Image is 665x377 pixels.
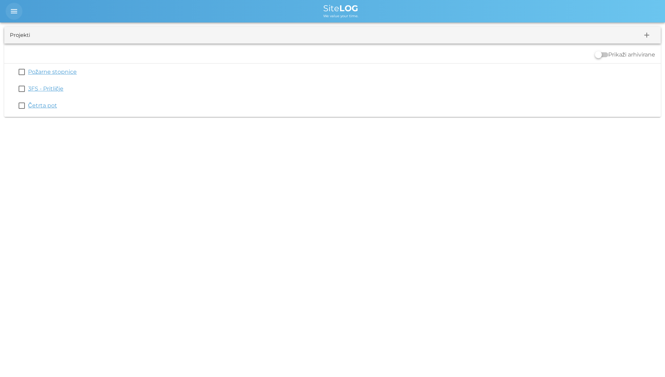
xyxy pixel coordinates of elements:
[608,51,655,58] label: Prikaži arhivirane
[565,301,665,377] iframe: Chat Widget
[18,68,26,76] button: check_box_outline_blank
[18,85,26,93] button: check_box_outline_blank
[10,31,30,39] div: Projekti
[643,31,651,39] i: add
[339,3,358,13] b: LOG
[28,68,77,75] a: Požarne stopnice
[323,3,358,13] span: Site
[28,85,63,92] a: 3FS - Pritličje
[10,7,18,15] i: menu
[565,301,665,377] div: Pripomoček za klepet
[18,101,26,110] button: check_box_outline_blank
[323,14,358,18] span: We value your time.
[28,102,57,109] a: Četrta pot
